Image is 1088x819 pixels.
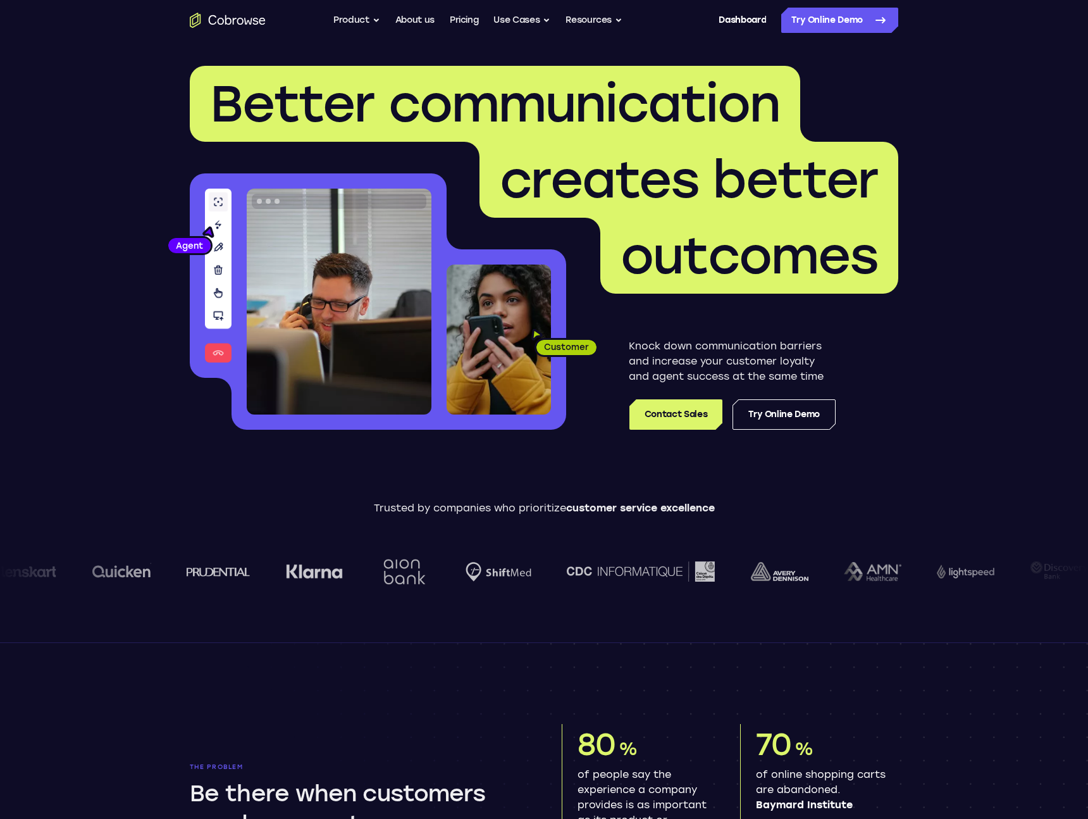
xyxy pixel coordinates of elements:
span: % [794,738,813,760]
a: Pricing [450,8,479,33]
img: CDC Informatique [566,561,714,581]
img: Shiftmed [465,562,531,582]
p: The problem [190,763,526,771]
img: prudential [186,566,250,577]
img: avery-dennison [750,562,808,581]
span: 80 [578,726,615,763]
img: Aion Bank [378,546,430,597]
span: Baymard Institute [756,797,888,813]
span: creates better [500,149,878,210]
p: of online shopping carts are abandoned. [756,767,888,813]
a: About us [395,8,435,33]
span: customer service excellence [566,502,715,514]
a: Try Online Demo [733,399,836,430]
img: AMN Healthcare [843,562,901,582]
span: outcomes [621,225,878,286]
span: % [619,738,637,760]
p: Knock down communication barriers and increase your customer loyalty and agent success at the sam... [629,339,836,384]
button: Resources [566,8,622,33]
button: Use Cases [493,8,550,33]
button: Product [333,8,380,33]
img: A customer support agent talking on the phone [247,189,431,415]
a: Dashboard [719,8,766,33]
img: Klarna [285,564,342,579]
span: 70 [756,726,791,763]
a: Contact Sales [629,399,722,430]
a: Go to the home page [190,13,266,28]
span: Better communication [210,73,780,134]
a: Try Online Demo [781,8,898,33]
img: A customer holding their phone [447,265,551,415]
